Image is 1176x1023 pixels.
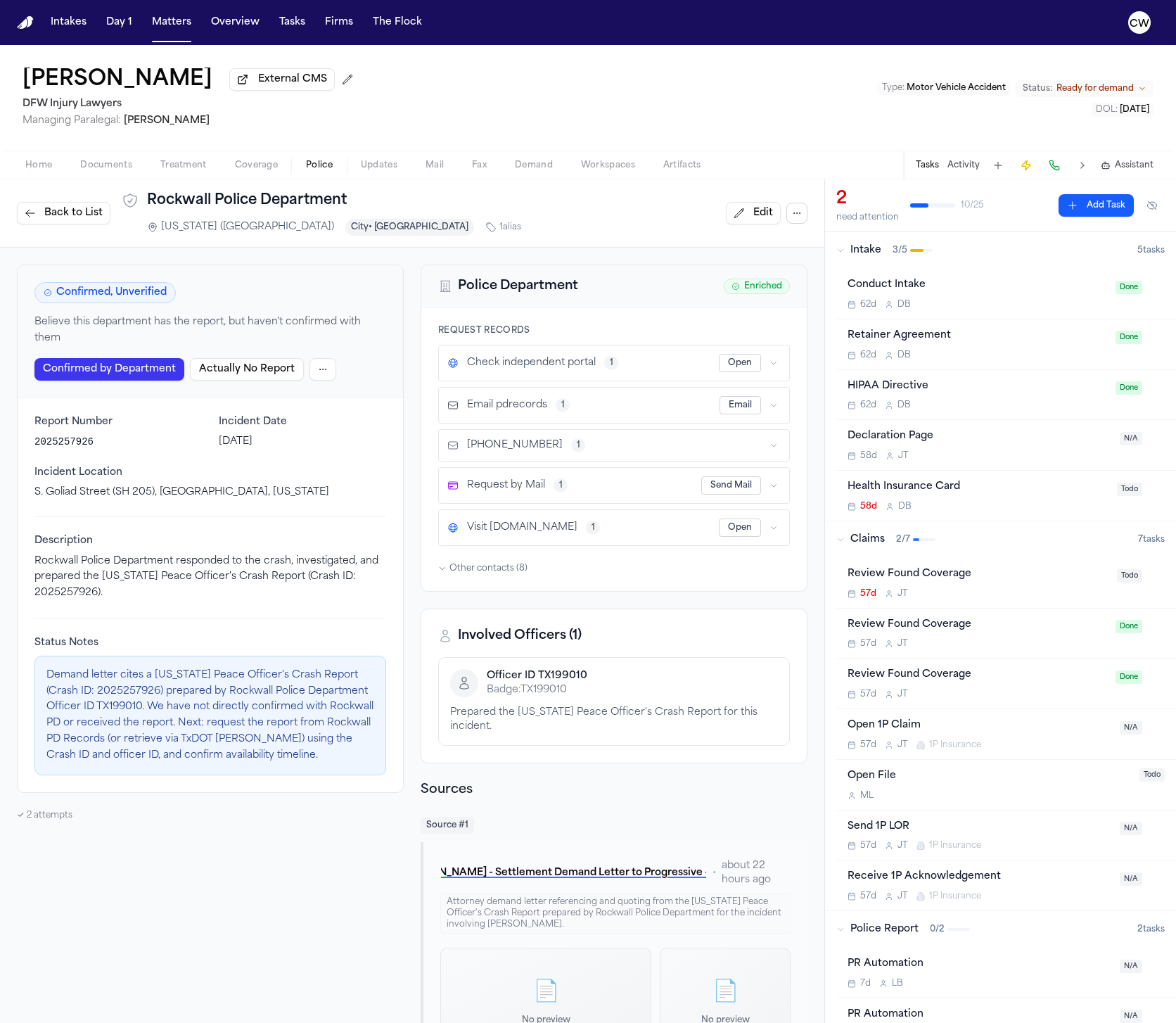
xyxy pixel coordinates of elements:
div: Open task: HIPAA Directive [836,370,1176,421]
span: Done [1116,281,1142,294]
span: 1 alias [499,222,521,233]
span: N/A [1120,872,1142,886]
span: 1P Insurance [929,840,981,851]
span: Done [1116,620,1142,633]
span: Visit [DOMAIN_NAME] [467,521,577,535]
span: Artifacts [663,160,701,171]
span: • [712,866,716,880]
span: Description [34,534,386,548]
h3: Officer ID TX199010 [487,669,587,683]
span: Other contacts ( 8 ) [449,563,528,574]
span: 2 task s [1137,924,1165,935]
span: D B [897,350,911,361]
span: N/A [1120,822,1142,835]
div: Open task: Open File [836,760,1176,811]
span: D B [897,400,911,411]
h4: Request Records [438,325,790,336]
a: Firms [319,10,359,35]
a: The Flock [367,10,428,35]
p: Badge: TX199010 [487,683,587,697]
div: Open task: Receive 1P Acknowledgement [836,860,1176,910]
a: Intakes [45,10,92,35]
span: N/A [1120,721,1142,735]
div: Retainer Agreement [848,328,1107,344]
div: Open task: Review Found Coverage [836,659,1176,709]
span: Police [306,160,333,171]
span: Enriched [724,279,790,294]
span: Status: [1023,83,1052,94]
a: Matters [146,10,197,35]
span: Todo [1117,483,1142,496]
button: Actually No Report [190,358,304,381]
span: J T [897,739,908,751]
span: 62d [860,299,876,310]
h2: Sources [421,780,807,800]
span: [US_STATE] ([GEOGRAPHIC_DATA]) [161,220,334,234]
span: Confirmed, Unverified [34,282,176,303]
button: Intake3/55tasks [825,232,1176,269]
button: Police Report0/22tasks [825,911,1176,948]
div: Review Found Coverage [848,667,1107,683]
h2: DFW Injury Lawyers [23,96,359,113]
div: Open task: Conduct Intake [836,269,1176,319]
span: Email pdrecords [467,398,547,412]
span: 62d [860,350,876,361]
button: Add Task [1059,194,1134,217]
button: External CMS [229,68,335,91]
h2: Police Department [458,277,578,296]
span: Back to List [44,206,103,220]
p: [DATE] [219,435,386,449]
a: Overview [205,10,265,35]
div: Declaration Page [848,428,1111,445]
span: DOL : [1096,106,1118,114]
span: D B [898,501,912,512]
button: View 1 source [571,438,585,452]
span: 57d [860,588,876,599]
span: J T [898,450,909,462]
button: Day 1 [101,10,138,35]
div: Open task: Open 1P Claim [836,709,1176,760]
span: J T [897,840,908,851]
p: S. Goliad Street (SH 205), [GEOGRAPHIC_DATA], [US_STATE] [34,485,386,500]
img: Finch Logo [17,16,34,30]
text: CW [1130,19,1149,29]
button: Change status from Ready for demand [1016,80,1153,97]
span: Treatment [160,160,207,171]
button: Confirmed by Department [34,358,184,381]
p: Believe this department has the report, but haven't confirmed with them [34,314,386,347]
span: N/A [1120,960,1142,973]
span: 62d [860,400,876,411]
span: Home [25,160,52,171]
button: Edit [726,202,781,224]
button: View 1 source [604,356,618,370]
span: Mail [426,160,444,171]
span: Incident Location [34,466,386,480]
span: Type : [882,84,905,92]
span: 57d [860,840,876,851]
span: 3 / 5 [893,245,907,256]
span: 0 / 2 [930,924,945,935]
button: Tasks [274,10,311,35]
span: Done [1116,671,1142,684]
button: Edit matter name [23,68,212,93]
button: Claims2/77tasks [825,521,1176,558]
div: Open task: Review Found Coverage [836,609,1176,659]
span: Report Number [34,415,202,429]
button: Create Immediate Task [1016,155,1036,175]
span: Request by Mail [467,478,545,493]
span: 7d [860,978,871,989]
button: View 1 source [556,398,570,412]
span: External CMS [258,72,327,87]
h1: Rockwall Police Department [147,191,521,210]
span: 1P Insurance [929,739,981,751]
button: Add Task [988,155,1008,175]
div: need attention [836,212,899,223]
span: 1P Insurance [929,891,981,902]
span: Updates [361,160,397,171]
span: Managing Paralegal: [23,115,121,126]
div: Open File [848,768,1131,784]
div: Attorney demand letter referencing and quoting from the [US_STATE] Peace Officer's Crash Report p... [440,893,791,934]
button: View 1 source [586,521,600,535]
span: Done [1116,331,1142,344]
